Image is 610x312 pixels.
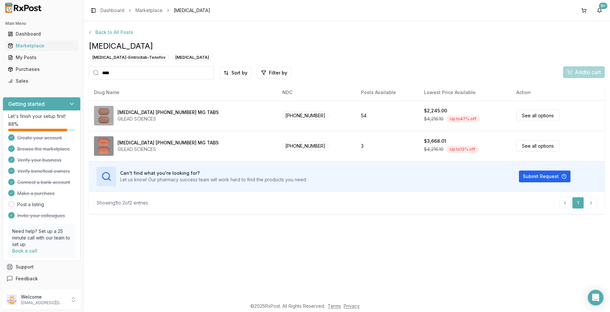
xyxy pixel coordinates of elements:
[101,7,124,14] a: Dashboard
[282,141,328,150] span: [PHONE_NUMBER]
[17,179,70,186] span: Connect a bank account
[135,7,163,14] a: Marketplace
[12,228,71,248] p: Need help? Set up a 25 minute call with our team to set up.
[257,67,291,79] button: Filter by
[89,54,169,61] div: [MEDICAL_DATA]-Emtricitab-Tenofov
[231,70,247,76] span: Sort by
[17,135,62,141] span: Create your account
[344,303,360,309] a: Privacy
[84,26,137,38] button: Back to All Posts
[117,116,219,122] div: GILEAD SCIENCES
[172,54,213,61] div: [MEDICAL_DATA]
[277,85,356,100] th: NDC
[16,275,38,282] span: Feedback
[588,290,603,305] div: Open Intercom Messenger
[94,136,114,156] img: Biktarvy 30-120-15 MG TABS
[328,303,341,309] a: Terms
[174,7,210,14] span: [MEDICAL_DATA]
[17,212,65,219] span: Invite your colleagues
[3,41,81,51] button: Marketplace
[516,140,559,152] a: See all options
[424,138,446,144] div: $3,668.01
[97,200,148,206] div: Showing 1 to 2 of 2 entries
[17,168,70,174] span: Verify beneficial owners
[5,28,78,40] a: Dashboard
[5,63,78,75] a: Purchases
[516,110,559,121] a: See all options
[8,42,75,49] div: Marketplace
[594,5,605,16] button: 9+
[117,146,219,153] div: GILEAD SCIENCES
[7,294,17,305] img: User avatar
[3,52,81,63] button: My Posts
[446,146,479,153] div: Up to 13 % off
[356,100,419,131] td: 54
[282,111,328,120] span: [PHONE_NUMBER]
[511,85,605,100] th: Action
[219,67,252,79] button: Sort by
[5,40,78,52] a: Marketplace
[3,64,81,74] button: Purchases
[519,171,571,182] button: Submit Request
[446,115,480,123] div: Up to 47 % off
[3,261,81,273] button: Support
[17,190,55,197] span: Make a purchase
[424,116,444,122] span: $4,216.10
[559,197,597,209] nav: pagination
[269,70,287,76] span: Filter by
[101,7,210,14] nav: breadcrumb
[120,170,307,176] h3: Can't find what you're looking for?
[3,76,81,86] button: Sales
[5,21,78,26] h2: Main Menu
[89,85,277,100] th: Drug Name
[8,66,75,73] div: Purchases
[356,131,419,161] td: 3
[8,100,45,108] h3: Getting started
[419,85,511,100] th: Lowest Price Available
[17,146,70,152] span: Browse the marketplace
[8,54,75,61] div: My Posts
[89,26,605,38] a: Back to All Posts
[120,176,307,183] p: Let us know! Our pharmacy success team will work hard to find the products you need.
[5,75,78,87] a: Sales
[17,157,61,163] span: Verify your business
[8,121,18,127] span: 88 %
[8,78,75,84] div: Sales
[94,106,114,125] img: Biktarvy 50-200-25 MG TABS
[424,146,444,153] span: $4,216.10
[117,140,219,146] div: [MEDICAL_DATA] [PHONE_NUMBER] MG TABS
[117,109,219,116] div: [MEDICAL_DATA] [PHONE_NUMBER] MG TABS
[17,201,44,208] a: Post a listing
[89,41,605,51] span: [MEDICAL_DATA]
[5,52,78,63] a: My Posts
[3,3,44,13] img: RxPost Logo
[21,294,66,300] p: Welcome
[12,248,37,254] a: Book a call
[21,300,66,305] p: [EMAIL_ADDRESS][DOMAIN_NAME]
[356,85,419,100] th: Posts Available
[572,197,584,209] a: 1
[599,3,607,9] div: 9+
[3,273,81,285] button: Feedback
[3,29,81,39] button: Dashboard
[8,31,75,37] div: Dashboard
[8,113,75,120] p: Let's finish your setup first!
[424,107,447,114] div: $2,245.00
